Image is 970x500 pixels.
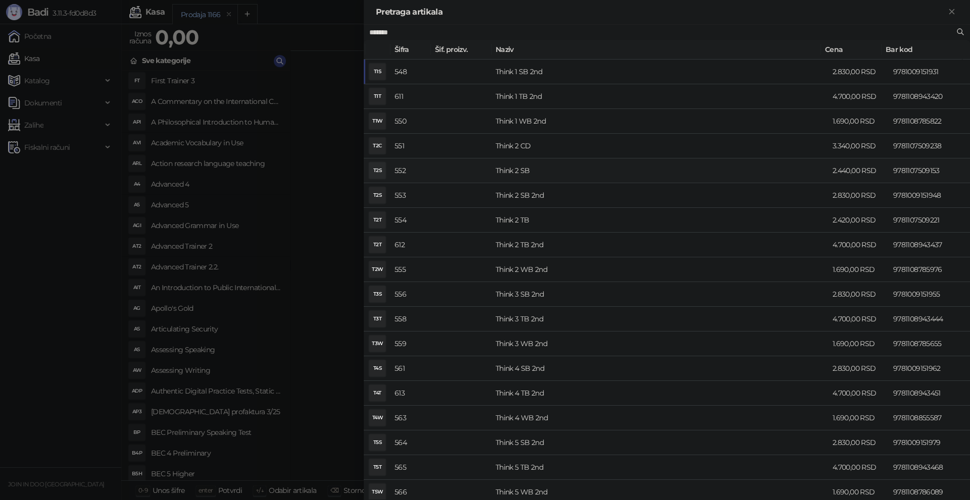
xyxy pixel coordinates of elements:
[889,307,970,331] td: 9781108943444
[369,434,385,451] div: T5S
[829,331,889,356] td: 1.690,00 RSD
[889,430,970,455] td: 9781009151979
[492,84,829,109] td: Think 1 TB 2nd
[492,257,829,282] td: Think 2 WB 2nd
[492,183,829,208] td: Think 2 SB 2nd
[889,356,970,381] td: 9781009151962
[369,360,385,376] div: T4S
[369,261,385,277] div: T2W
[889,381,970,406] td: 9781108943451
[889,208,970,233] td: 9781107509221
[492,60,829,84] td: Think 1 SB 2nd
[391,109,431,134] td: 550
[391,84,431,109] td: 611
[369,138,385,154] div: T2C
[492,331,829,356] td: Think 3 WB 2nd
[391,233,431,257] td: 612
[391,183,431,208] td: 553
[492,282,829,307] td: Think 3 SB 2nd
[391,158,431,183] td: 552
[821,40,882,60] th: Cena
[391,455,431,480] td: 565
[369,212,385,228] div: T2T
[889,109,970,134] td: 9781108785822
[829,307,889,331] td: 4.700,00 RSD
[369,385,385,401] div: T4T
[391,40,431,60] th: Šifra
[369,113,385,129] div: T1W
[369,286,385,302] div: T3S
[829,233,889,257] td: 4.700,00 RSD
[889,455,970,480] td: 9781108943468
[492,307,829,331] td: Think 3 TB 2nd
[829,430,889,455] td: 2.830,00 RSD
[829,381,889,406] td: 4.700,00 RSD
[829,109,889,134] td: 1.690,00 RSD
[369,459,385,475] div: T5T
[391,257,431,282] td: 555
[376,6,946,18] div: Pretraga artikala
[492,40,821,60] th: Naziv
[369,237,385,253] div: T2T
[492,109,829,134] td: Think 1 WB 2nd
[889,183,970,208] td: 9781009151948
[829,282,889,307] td: 2.830,00 RSD
[889,257,970,282] td: 9781108785976
[391,60,431,84] td: 548
[889,134,970,158] td: 9781107509238
[829,208,889,233] td: 2.420,00 RSD
[829,183,889,208] td: 2.830,00 RSD
[369,162,385,179] div: T2S
[829,455,889,480] td: 4.700,00 RSD
[391,208,431,233] td: 554
[369,484,385,500] div: T5W
[829,134,889,158] td: 3.340,00 RSD
[391,430,431,455] td: 564
[492,406,829,430] td: Think 4 WB 2nd
[889,331,970,356] td: 9781108785655
[889,233,970,257] td: 9781108943437
[882,40,962,60] th: Bar kod
[492,208,829,233] td: Think 2 TB
[829,84,889,109] td: 4.700,00 RSD
[829,257,889,282] td: 1.690,00 RSD
[369,336,385,352] div: T3W
[889,282,970,307] td: 9781009151955
[391,307,431,331] td: 558
[829,158,889,183] td: 2.440,00 RSD
[492,430,829,455] td: Think 5 SB 2nd
[391,134,431,158] td: 551
[889,84,970,109] td: 9781108943420
[889,158,970,183] td: 9781107509153
[369,187,385,203] div: T2S
[829,406,889,430] td: 1.690,00 RSD
[889,406,970,430] td: 9781108855587
[391,406,431,430] td: 563
[492,233,829,257] td: Think 2 TB 2nd
[391,282,431,307] td: 556
[391,331,431,356] td: 559
[369,410,385,426] div: T4W
[391,356,431,381] td: 561
[391,381,431,406] td: 613
[369,88,385,104] div: T1T
[889,60,970,84] td: 9781009151931
[492,134,829,158] td: Think 2 CD
[492,356,829,381] td: Think 4 SB 2nd
[369,311,385,327] div: T3T
[492,381,829,406] td: Think 4 TB 2nd
[829,356,889,381] td: 2.830,00 RSD
[492,455,829,480] td: Think 5 TB 2nd
[431,40,492,60] th: Šif. proizv.
[829,60,889,84] td: 2.830,00 RSD
[369,64,385,80] div: T1S
[492,158,829,183] td: Think 2 SB
[946,6,958,18] button: Zatvori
